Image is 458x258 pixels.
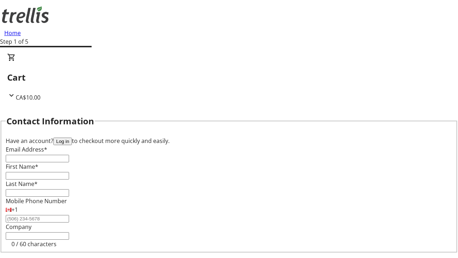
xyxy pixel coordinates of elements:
input: (506) 234-5678 [6,215,69,223]
span: CA$10.00 [16,94,40,101]
label: First Name* [6,163,38,171]
h2: Contact Information [6,115,94,128]
div: CartCA$10.00 [7,53,451,102]
label: Mobile Phone Number [6,197,67,205]
tr-character-limit: 0 / 60 characters [11,240,57,248]
div: Have an account? to checkout more quickly and easily. [6,137,452,145]
label: Company [6,223,31,231]
label: Last Name* [6,180,38,188]
h2: Cart [7,71,451,84]
label: Email Address* [6,145,47,153]
button: Log in [53,138,72,145]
